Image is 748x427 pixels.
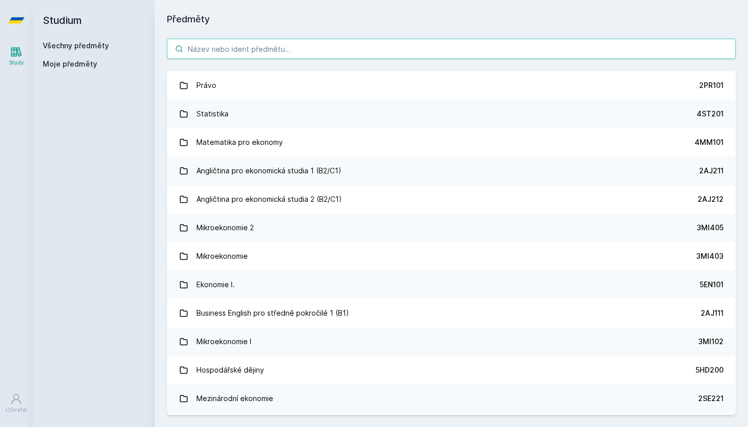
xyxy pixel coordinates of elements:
[698,393,724,404] div: 2SE221
[2,41,31,72] a: Study
[167,39,736,59] input: Název nebo ident předmětu…
[167,157,736,185] a: Angličtina pro ekonomická studia 1 (B2/C1) 2AJ211
[698,194,724,204] div: 2AJ212
[196,75,216,96] div: Právo
[167,327,736,356] a: Mikroekonomie I 3MI102
[2,388,31,419] a: Uživatel
[167,384,736,413] a: Mezinárodní ekonomie 2SE221
[196,189,342,209] div: Angličtina pro ekonomická studia 2 (B2/C1)
[167,185,736,213] a: Angličtina pro ekonomická studia 2 (B2/C1) 2AJ212
[167,356,736,384] a: Hospodářské dějiny 5HD200
[699,166,724,176] div: 2AJ211
[167,299,736,327] a: Business English pro středně pokročilé 1 (B1) 2AJ111
[697,223,724,233] div: 3MI405
[196,132,283,152] div: Matematika pro ekonomy
[698,337,724,347] div: 3MI102
[43,41,109,50] a: Všechny předměty
[700,280,724,290] div: 5EN101
[699,80,724,90] div: 2PR101
[697,109,724,119] div: 4ST201
[9,59,24,67] div: Study
[167,100,736,128] a: Statistika 4ST201
[196,104,228,124] div: Statistika
[196,274,235,295] div: Ekonomie I.
[696,251,724,261] div: 3MI403
[43,59,97,69] span: Moje předměty
[196,161,341,181] div: Angličtina pro ekonomická studia 1 (B2/C1)
[196,388,273,409] div: Mezinárodní ekonomie
[196,360,264,380] div: Hospodářské dějiny
[196,331,251,352] div: Mikroekonomie I
[167,128,736,157] a: Matematika pro ekonomy 4MM101
[701,308,724,318] div: 2AJ111
[167,12,736,26] h1: Předměty
[695,137,724,147] div: 4MM101
[167,242,736,270] a: Mikroekonomie 3MI403
[696,365,724,375] div: 5HD200
[196,218,254,238] div: Mikroekonomie 2
[167,71,736,100] a: Právo 2PR101
[167,213,736,242] a: Mikroekonomie 2 3MI405
[196,303,349,323] div: Business English pro středně pokročilé 1 (B1)
[6,406,27,414] div: Uživatel
[167,270,736,299] a: Ekonomie I. 5EN101
[196,246,248,266] div: Mikroekonomie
